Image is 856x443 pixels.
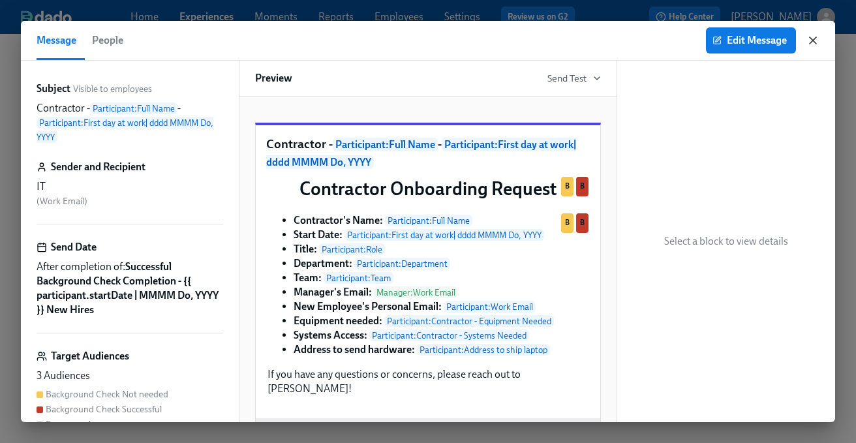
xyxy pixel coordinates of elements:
[51,240,97,254] h6: Send Date
[90,102,177,114] span: Participant : Full Name
[715,34,787,47] span: Edit Message
[266,176,590,202] div: Contractor Onboarding RequestBB
[706,27,796,53] button: Edit Message
[37,31,76,50] span: Message
[547,72,601,85] button: Send Test
[46,418,99,431] div: Everyone else
[37,260,219,316] strong: Successful Background Check Completion - ​{​{ participant.startDate | MMMM Do, YYYY }} New Hires
[266,212,590,397] div: Contractor's Name: Participant:Full Name Start Date: Participant:First day at work| dddd MMMM Do,...
[255,71,292,85] h6: Preview
[37,117,213,143] span: Participant : First day at work | dddd MMMM Do, YYYY
[333,138,438,151] span: Participant : Full Name
[37,101,223,144] p: Contractor - -
[51,349,129,363] h6: Target Audiences
[561,177,573,196] div: Used by Background Check Not needed audience
[576,213,588,233] div: Used by Background Check Successful audience
[617,61,835,422] div: Select a block to view details
[46,388,168,401] div: Background Check Not needed
[51,160,145,174] h6: Sender and Recipient
[561,213,573,233] div: Used by Background Check Not needed audience
[92,31,123,50] span: People
[46,403,162,416] div: Background Check Successful
[576,177,588,196] div: Used by Background Check Successful audience
[266,138,576,169] span: Participant : First day at work | dddd MMMM Do, YYYY
[37,196,87,207] span: ( Work Email )
[73,83,152,95] span: Visible to employees
[37,369,223,383] div: 3 Audiences
[37,260,223,317] span: After completion of:
[266,136,590,170] p: Contractor - -
[37,82,70,96] label: Subject
[37,179,223,194] div: IT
